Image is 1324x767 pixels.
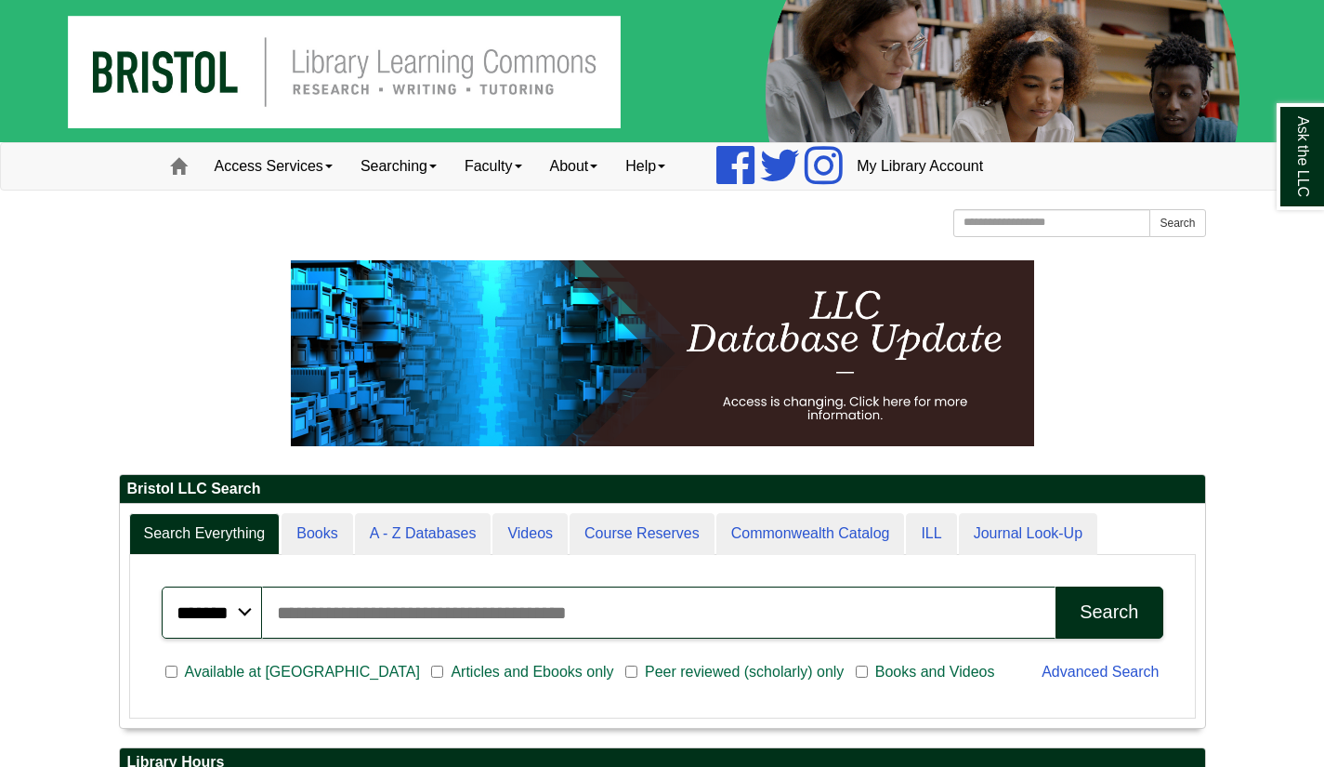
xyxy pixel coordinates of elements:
a: Search Everything [129,513,281,555]
input: Books and Videos [856,664,868,681]
a: Videos [492,513,568,555]
a: Access Services [201,143,347,190]
button: Search [1149,209,1205,237]
span: Available at [GEOGRAPHIC_DATA] [177,661,427,683]
span: Articles and Ebooks only [443,661,621,683]
a: Help [611,143,679,190]
input: Available at [GEOGRAPHIC_DATA] [165,664,177,681]
img: HTML tutorial [291,260,1034,446]
a: Commonwealth Catalog [716,513,905,555]
a: Journal Look-Up [959,513,1097,555]
div: Search [1080,602,1138,623]
span: Books and Videos [868,661,1003,683]
input: Articles and Ebooks only [431,664,443,681]
span: Peer reviewed (scholarly) only [637,661,851,683]
a: My Library Account [843,143,997,190]
h2: Bristol LLC Search [120,475,1205,504]
a: ILL [906,513,956,555]
button: Search [1055,587,1162,639]
a: Advanced Search [1042,664,1159,680]
a: About [536,143,612,190]
a: Searching [347,143,451,190]
a: Books [282,513,352,555]
a: Faculty [451,143,536,190]
a: A - Z Databases [355,513,492,555]
a: Course Reserves [570,513,714,555]
input: Peer reviewed (scholarly) only [625,664,637,681]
